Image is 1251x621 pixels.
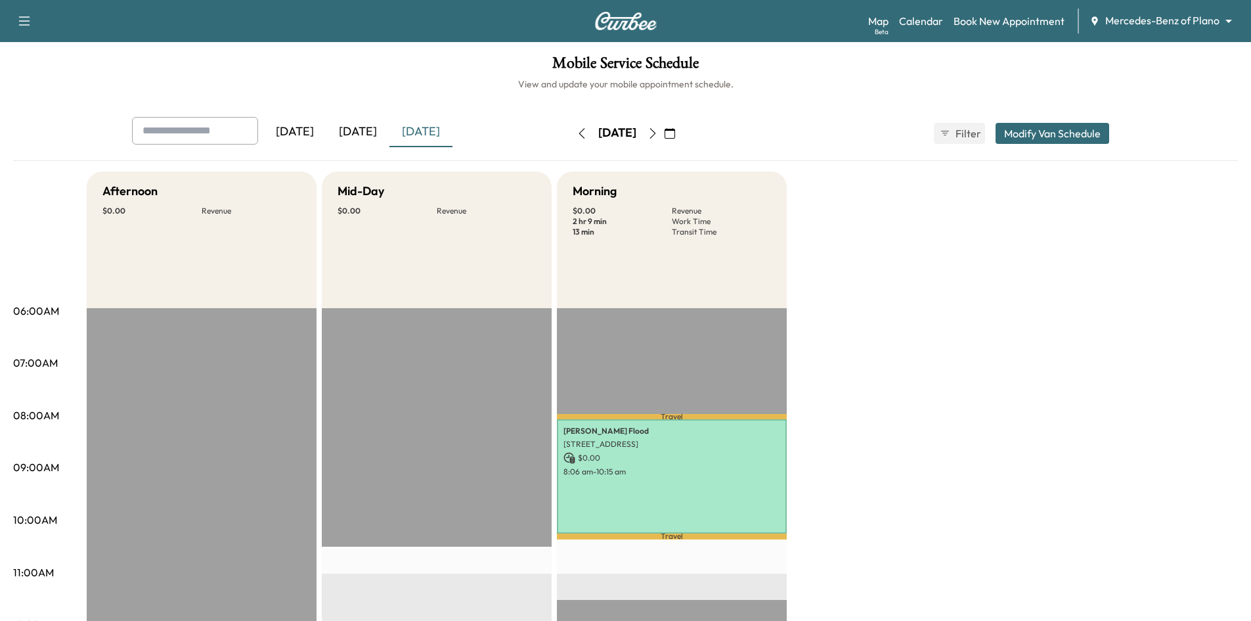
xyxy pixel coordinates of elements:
[563,467,780,477] p: 8:06 am - 10:15 am
[594,12,657,30] img: Curbee Logo
[899,13,943,29] a: Calendar
[573,216,672,227] p: 2 hr 9 min
[13,303,59,319] p: 06:00AM
[13,512,57,528] p: 10:00AM
[563,426,780,436] p: [PERSON_NAME] Flood
[954,13,1064,29] a: Book New Appointment
[13,564,54,580] p: 11:00AM
[338,182,384,200] h5: Mid-Day
[875,27,889,37] div: Beta
[934,123,985,144] button: Filter
[338,206,437,216] p: $ 0.00
[955,126,979,141] span: Filter
[102,206,202,216] p: $ 0.00
[13,459,59,475] p: 09:00AM
[13,78,1238,91] h6: View and update your mobile appointment schedule.
[557,534,787,540] p: Travel
[672,216,771,227] p: Work Time
[13,407,59,423] p: 08:00AM
[389,117,452,147] div: [DATE]
[672,206,771,216] p: Revenue
[573,227,672,237] p: 13 min
[263,117,326,147] div: [DATE]
[868,13,889,29] a: MapBeta
[573,182,617,200] h5: Morning
[557,414,787,419] p: Travel
[563,452,780,464] p: $ 0.00
[13,55,1238,78] h1: Mobile Service Schedule
[672,227,771,237] p: Transit Time
[573,206,672,216] p: $ 0.00
[437,206,536,216] p: Revenue
[598,125,636,141] div: [DATE]
[326,117,389,147] div: [DATE]
[1105,13,1219,28] span: Mercedes-Benz of Plano
[563,439,780,449] p: [STREET_ADDRESS]
[13,355,58,371] p: 07:00AM
[102,182,158,200] h5: Afternoon
[202,206,301,216] p: Revenue
[996,123,1109,144] button: Modify Van Schedule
